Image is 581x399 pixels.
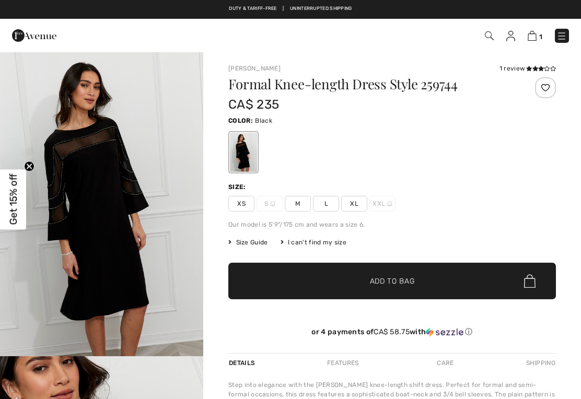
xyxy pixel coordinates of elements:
[528,31,537,41] img: Shopping Bag
[528,29,542,42] a: 1
[228,263,556,299] button: Add to Bag
[228,196,254,212] span: XS
[228,182,248,192] div: Size:
[387,201,392,206] img: ring-m.svg
[228,97,279,112] span: CA$ 235
[228,327,556,337] div: or 4 payments of with
[539,33,542,41] span: 1
[499,64,556,73] div: 1 review
[255,117,272,124] span: Black
[506,31,515,41] img: My Info
[270,201,275,206] img: ring-m.svg
[428,354,462,372] div: Care
[257,196,283,212] span: S
[369,196,396,212] span: XXL
[374,327,410,336] span: CA$ 58.75
[228,117,253,124] span: Color:
[426,327,463,337] img: Sezzle
[228,77,501,91] h1: Formal Knee-length Dress Style 259744
[24,161,34,172] button: Close teaser
[370,276,415,287] span: Add to Bag
[228,327,556,341] div: or 4 payments ofCA$ 58.75withSezzle Click to learn more about Sezzle
[281,238,346,247] div: I can't find my size
[318,354,367,372] div: Features
[556,31,567,41] img: Menu
[228,238,268,247] span: Size Guide
[228,65,281,72] a: [PERSON_NAME]
[285,196,311,212] span: M
[524,354,556,372] div: Shipping
[228,220,556,229] div: Our model is 5'9"/175 cm and wears a size 6.
[341,196,367,212] span: XL
[228,354,258,372] div: Details
[313,196,339,212] span: L
[12,30,56,40] a: 1ère Avenue
[7,174,19,225] span: Get 15% off
[524,274,536,288] img: Bag.svg
[12,25,56,46] img: 1ère Avenue
[485,31,494,40] img: Search
[230,133,257,172] div: Black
